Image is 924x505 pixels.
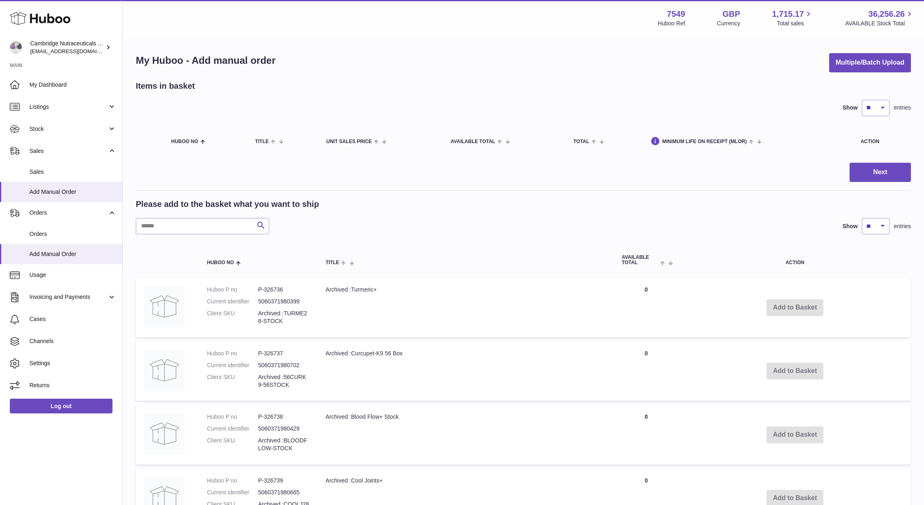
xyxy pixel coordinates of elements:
[258,489,309,496] dd: 5060371980665
[30,48,120,54] span: [EMAIL_ADDRESS][DOMAIN_NAME]
[258,437,309,452] dd: Archived :BLOODFLOW-STOCK
[207,310,258,325] dt: Client SKU
[29,209,108,217] span: Orders
[614,341,679,401] td: 0
[255,139,269,144] span: Title
[258,413,309,421] dd: P-326738
[772,9,804,20] span: 1,715.17
[662,139,747,144] span: Minimum Life On Receipt (MLOR)
[29,293,108,301] span: Invoicing and Payments
[777,20,813,27] span: Total sales
[258,310,309,325] dd: Archived :TURME28-STOCK
[258,477,309,485] dd: P-326739
[136,81,195,92] h2: Items in basket
[868,9,905,20] span: 36,256.26
[30,40,104,55] div: Cambridge Nutraceuticals Ltd
[10,399,112,413] a: Log out
[207,477,258,485] dt: Huboo P no
[658,20,685,27] div: Huboo Ref
[207,361,258,369] dt: Current identifier
[10,41,22,54] img: qvc@camnutra.com
[29,271,116,279] span: Usage
[772,9,814,27] a: 1,715.17 Total sales
[207,425,258,433] dt: Current identifier
[29,168,116,176] span: Sales
[29,359,116,367] span: Settings
[258,350,309,357] dd: P-326737
[29,337,116,345] span: Channels
[679,247,911,274] th: Action
[29,81,116,89] span: My Dashboard
[29,250,116,258] span: Add Manual Order
[614,405,679,465] td: 0
[136,54,276,67] h1: My Huboo - Add manual order
[894,222,911,230] span: entries
[144,350,185,391] img: Archived :Curcupet-K9 56 Box
[29,188,116,196] span: Add Manual Order
[829,53,911,72] button: Multiple/Batch Upload
[29,103,108,111] span: Listings
[171,139,198,144] span: Huboo no
[317,278,614,337] td: Archived :Turmeric+
[326,260,339,265] span: Title
[850,163,911,182] button: Next
[207,373,258,389] dt: Client SKU
[258,425,309,433] dd: 5060371980429
[29,382,116,389] span: Returns
[622,255,658,265] span: AVAILABLE Total
[845,20,914,27] span: AVAILABLE Stock Total
[207,489,258,496] dt: Current identifier
[207,437,258,452] dt: Client SKU
[614,278,679,337] td: 0
[573,139,589,144] span: Total
[29,147,108,155] span: Sales
[207,350,258,357] dt: Huboo P no
[894,104,911,112] span: entries
[722,9,740,20] strong: GBP
[317,341,614,401] td: Archived :Curcupet-K9 56 Box
[258,286,309,294] dd: P-326736
[207,298,258,305] dt: Current identifier
[317,405,614,465] td: Archived :Blood Flow+ Stock
[451,139,495,144] span: AVAILABLE Total
[667,9,685,20] strong: 7549
[843,222,858,230] label: Show
[326,139,372,144] span: Unit Sales Price
[29,230,116,238] span: Orders
[843,104,858,112] label: Show
[207,413,258,421] dt: Huboo P no
[717,20,740,27] div: Currency
[207,260,234,265] span: Huboo no
[207,286,258,294] dt: Huboo P no
[258,298,309,305] dd: 5060371980399
[258,373,309,389] dd: Archived :56CURK9-56STOCK
[144,413,185,454] img: Archived :Blood Flow+ Stock
[29,315,116,323] span: Cases
[29,125,108,133] span: Stock
[845,9,914,27] a: 36,256.26 AVAILABLE Stock Total
[144,286,185,327] img: Archived :Turmeric+
[258,361,309,369] dd: 5060371980702
[861,139,903,144] div: Action
[136,199,319,210] h2: Please add to the basket what you want to ship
